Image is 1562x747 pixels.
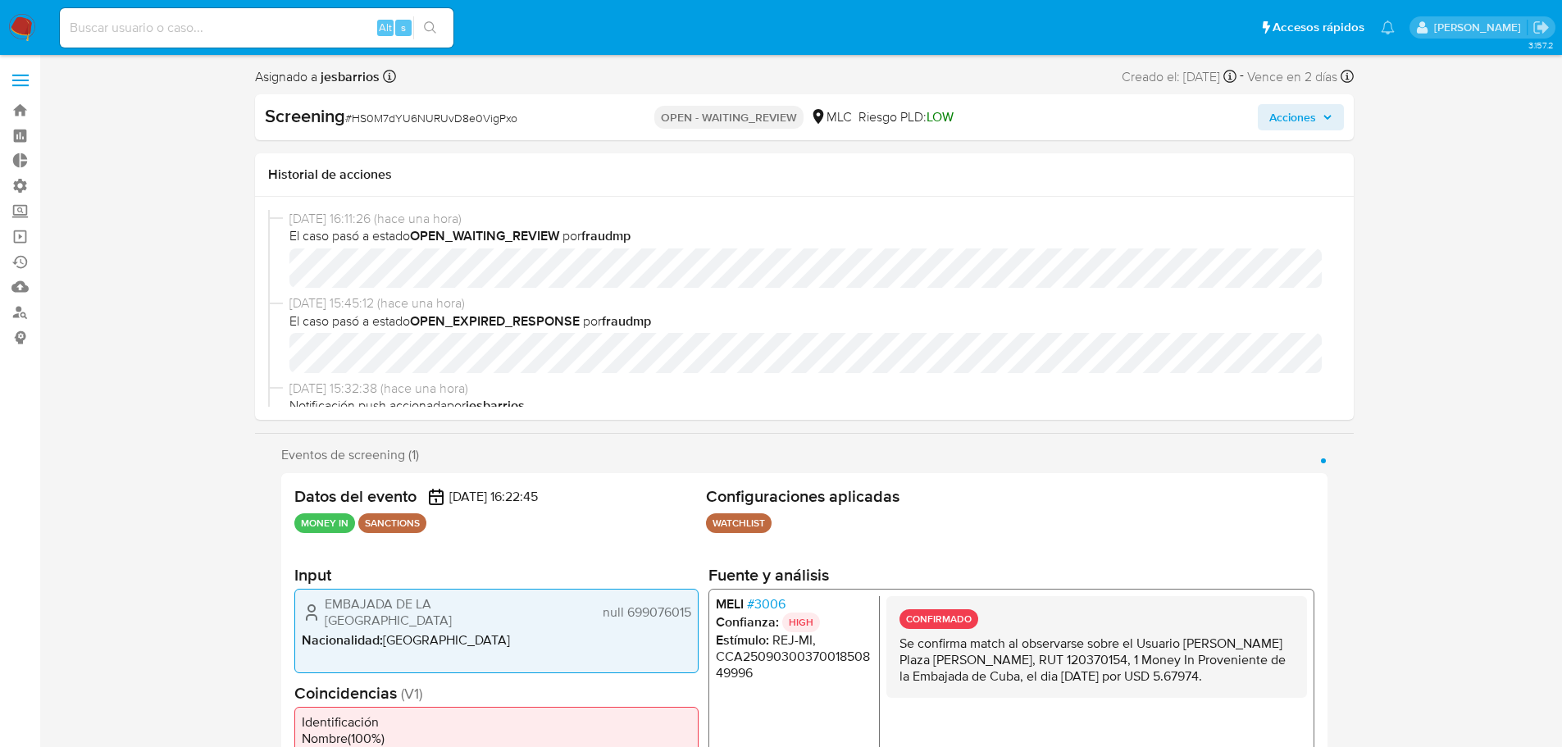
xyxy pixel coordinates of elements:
span: Alt [379,20,392,35]
span: Acciones [1269,104,1316,130]
p: nicolas.tyrkiel@mercadolibre.com [1434,20,1527,35]
span: Riesgo PLD: [858,108,954,126]
span: - [1240,66,1244,88]
span: Asignado a [255,68,380,86]
a: Salir [1532,19,1550,36]
span: El caso pasó a estado por [289,312,1334,330]
span: # HS0M7dYU6NURUvD8e0VigPxo [345,110,517,126]
b: fraudmp [581,226,631,245]
b: jesbarrios [317,67,380,86]
b: fraudmp [602,312,651,330]
h1: Historial de acciones [268,166,1341,183]
button: Acciones [1258,104,1344,130]
b: OPEN_EXPIRED_RESPONSE [410,312,580,330]
input: Buscar usuario o caso... [60,17,453,39]
span: [DATE] 16:11:26 (hace una hora) [289,210,1334,228]
span: [DATE] 15:32:38 (hace una hora) [289,380,1334,398]
span: El caso pasó a estado por [289,227,1334,245]
button: search-icon [413,16,447,39]
b: Screening [265,102,345,129]
span: [DATE] 15:45:12 (hace una hora) [289,294,1334,312]
span: Notificación push accionada por [289,397,1334,415]
span: LOW [927,107,954,126]
b: jesbarrios [466,396,525,415]
div: Creado el: [DATE] [1122,66,1236,88]
div: MLC [810,108,852,126]
p: OPEN - WAITING_REVIEW [654,106,804,129]
span: s [401,20,406,35]
span: Accesos rápidos [1273,19,1364,36]
b: OPEN_WAITING_REVIEW [410,226,559,245]
a: Notificaciones [1381,20,1395,34]
span: Vence en 2 días [1247,68,1337,86]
